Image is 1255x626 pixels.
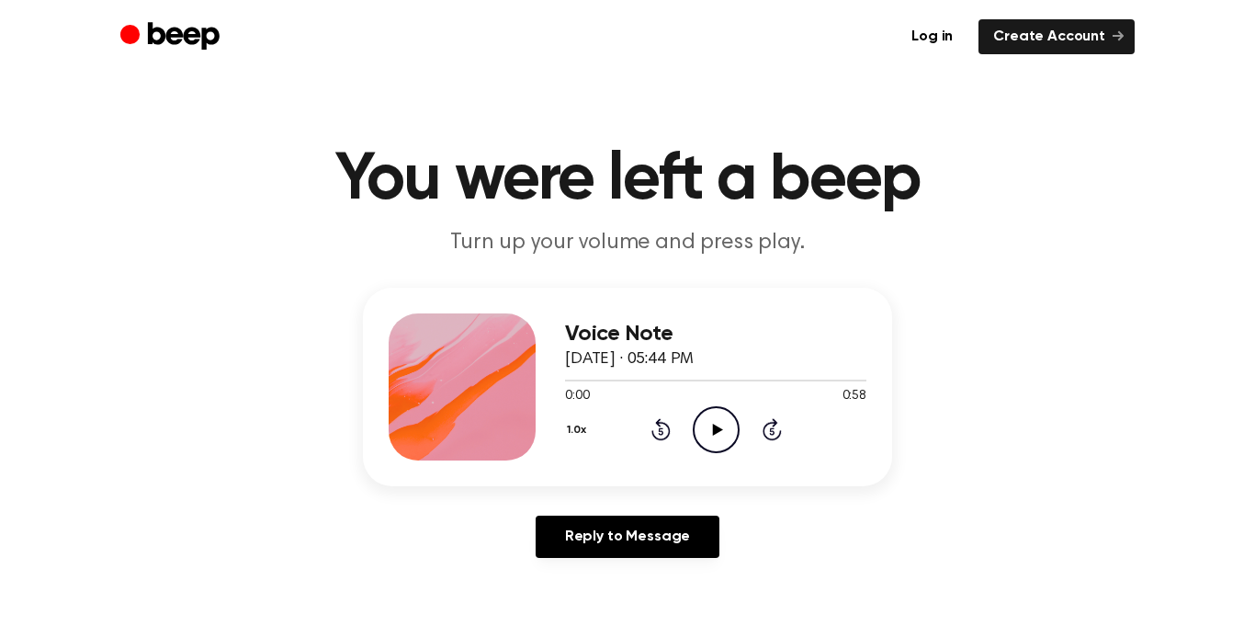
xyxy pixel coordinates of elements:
h1: You were left a beep [157,147,1098,213]
button: 1.0x [565,415,594,446]
span: 0:00 [565,387,589,406]
h3: Voice Note [565,322,866,347]
a: Log in [897,19,967,54]
span: 0:58 [842,387,866,406]
p: Turn up your volume and press play. [275,228,980,258]
a: Beep [120,19,224,55]
a: Create Account [978,19,1135,54]
a: Reply to Message [536,516,719,558]
span: [DATE] · 05:44 PM [565,351,694,368]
